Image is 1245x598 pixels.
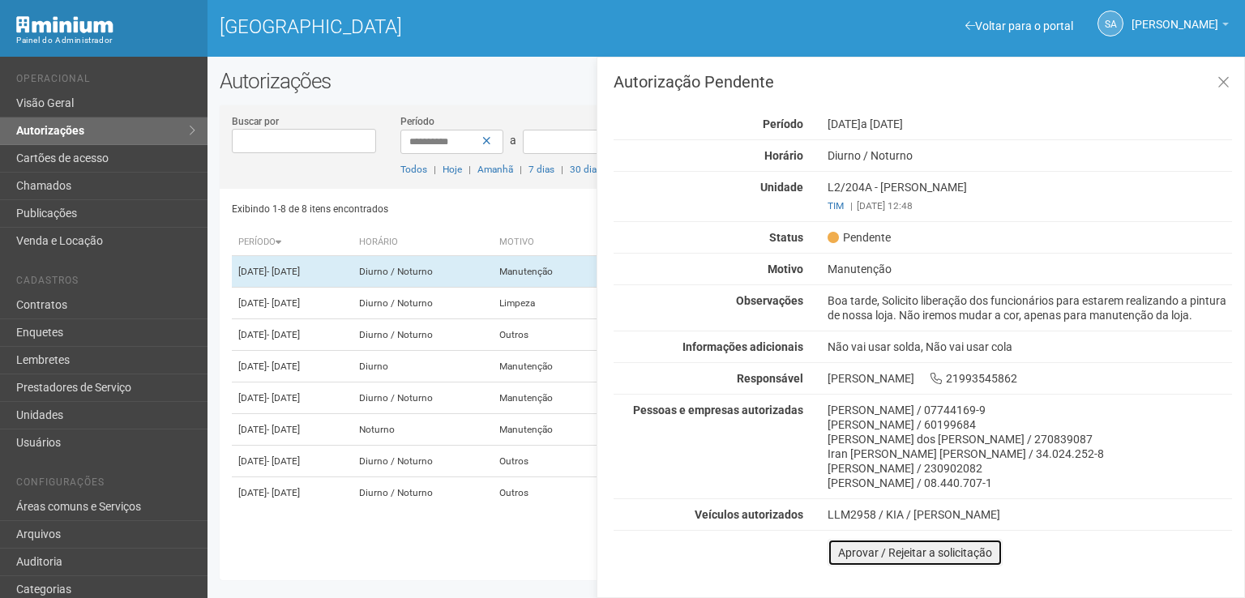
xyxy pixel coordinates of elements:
[267,266,300,277] span: - [DATE]
[232,229,353,256] th: Período
[828,403,1232,417] div: [PERSON_NAME] / 07744169-9
[353,446,493,477] td: Diurno / Noturno
[353,256,493,288] td: Diurno / Noturno
[353,351,493,382] td: Diurno
[493,414,601,446] td: Manutenção
[760,181,803,194] strong: Unidade
[737,372,803,385] strong: Responsável
[232,114,279,129] label: Buscar por
[232,446,353,477] td: [DATE]
[16,275,195,292] li: Cadastros
[828,199,1232,213] div: [DATE] 12:48
[850,200,853,211] span: |
[267,297,300,309] span: - [DATE]
[815,117,1244,131] div: [DATE]
[815,180,1244,213] div: L2/204A - [PERSON_NAME]
[16,33,195,48] div: Painel do Administrador
[267,392,300,404] span: - [DATE]
[232,382,353,414] td: [DATE]
[16,73,195,90] li: Operacional
[828,417,1232,432] div: [PERSON_NAME] / 60199684
[353,288,493,319] td: Diurno / Noturno
[633,404,803,416] strong: Pessoas e empresas autorizadas
[16,16,113,33] img: Minium
[763,117,803,130] strong: Período
[232,197,721,221] div: Exibindo 1-8 de 8 itens encontrados
[353,477,493,509] td: Diurno / Noturno
[861,117,903,130] span: a [DATE]
[815,148,1244,163] div: Diurno / Noturno
[267,487,300,498] span: - [DATE]
[1132,2,1218,31] span: Silvio Anjos
[682,340,803,353] strong: Informações adicionais
[400,114,434,129] label: Período
[493,446,601,477] td: Outros
[232,288,353,319] td: [DATE]
[828,446,1232,461] div: Iran [PERSON_NAME] [PERSON_NAME] / 34.024.252-8
[232,477,353,509] td: [DATE]
[828,507,1232,522] div: LLM2958 / KIA / [PERSON_NAME]
[232,256,353,288] td: [DATE]
[493,319,601,351] td: Outros
[510,134,516,147] span: a
[353,382,493,414] td: Diurno / Noturno
[828,200,844,211] a: TIM
[764,149,803,162] strong: Horário
[493,477,601,509] td: Outros
[965,19,1073,32] a: Voltar para o portal
[493,288,601,319] td: Limpeza
[353,414,493,446] td: Noturno
[1132,20,1229,33] a: [PERSON_NAME]
[267,329,300,340] span: - [DATE]
[400,164,427,175] a: Todos
[570,164,601,175] a: 30 dias
[468,164,471,175] span: |
[815,371,1244,386] div: [PERSON_NAME] 21993545862
[815,262,1244,276] div: Manutenção
[477,164,513,175] a: Amanhã
[768,263,803,276] strong: Motivo
[16,476,195,493] li: Configurações
[520,164,522,175] span: |
[614,74,1232,90] h3: Autorização Pendente
[232,319,353,351] td: [DATE]
[443,164,462,175] a: Hoje
[220,69,1233,93] h2: Autorizações
[232,414,353,446] td: [DATE]
[232,351,353,382] td: [DATE]
[220,16,714,37] h1: [GEOGRAPHIC_DATA]
[267,361,300,372] span: - [DATE]
[353,319,493,351] td: Diurno / Noturno
[828,476,1232,490] div: [PERSON_NAME] / 08.440.707-1
[434,164,436,175] span: |
[1097,11,1123,36] a: SA
[493,229,601,256] th: Motivo
[815,340,1244,354] div: Não vai usar solda, Não vai usar cola
[493,351,601,382] td: Manutenção
[493,256,601,288] td: Manutenção
[736,294,803,307] strong: Observações
[695,508,803,521] strong: Veículos autorizados
[528,164,554,175] a: 7 dias
[828,230,891,245] span: Pendente
[828,432,1232,446] div: [PERSON_NAME] dos [PERSON_NAME] / 270839087
[815,293,1244,322] div: Boa tarde, Solicito liberação dos funcionários para estarem realizando a pintura de nossa loja. N...
[267,455,300,467] span: - [DATE]
[353,229,493,256] th: Horário
[828,539,1003,566] button: Aprovar / Rejeitar a solicitação
[267,424,300,435] span: - [DATE]
[769,231,803,244] strong: Status
[828,461,1232,476] div: [PERSON_NAME] / 230902082
[493,382,601,414] td: Manutenção
[561,164,563,175] span: |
